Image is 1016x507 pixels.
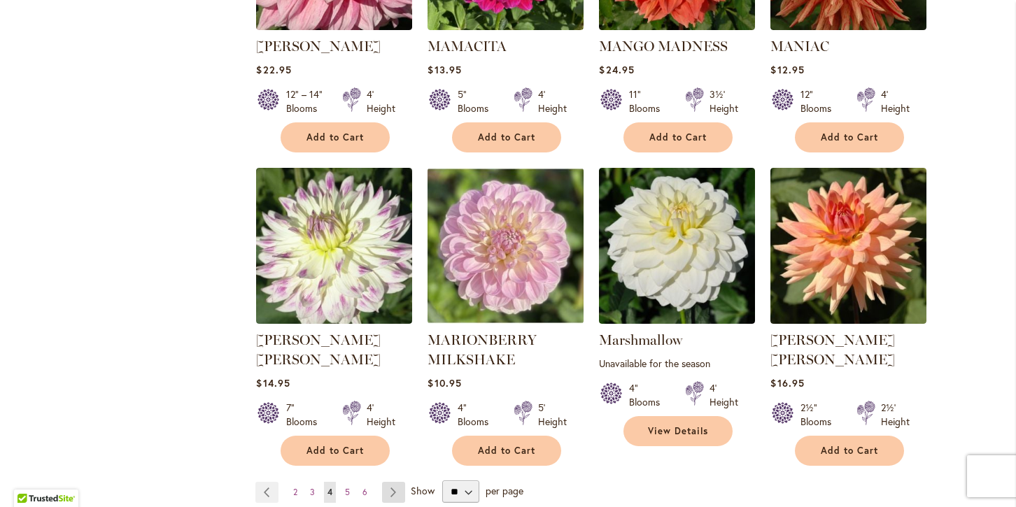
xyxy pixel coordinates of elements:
img: MARGARET ELLEN [256,168,412,324]
a: View Details [623,416,733,446]
span: Show [411,484,435,497]
span: $14.95 [256,376,290,390]
div: 4' Height [881,87,910,115]
span: Add to Cart [649,131,707,143]
span: $13.95 [428,63,461,76]
a: Mamacita [428,20,584,33]
div: 3½' Height [710,87,738,115]
span: 5 [345,487,350,497]
span: 3 [310,487,315,497]
button: Add to Cart [452,122,561,152]
span: Add to Cart [306,445,364,457]
span: Add to Cart [478,131,535,143]
img: MARIONBERRY MILKSHAKE [428,168,584,324]
div: 4" Blooms [629,381,668,409]
img: Mary Jo [770,168,926,324]
a: Marshmallow [599,331,682,348]
div: 7" Blooms [286,401,325,429]
a: 3 [306,482,318,503]
span: $12.95 [770,63,804,76]
iframe: Launch Accessibility Center [10,457,50,497]
a: MAMACITA [428,38,507,55]
span: 2 [293,487,297,497]
button: Add to Cart [281,122,390,152]
button: Add to Cart [623,122,733,152]
span: $24.95 [599,63,634,76]
button: Add to Cart [795,436,904,466]
a: [PERSON_NAME] [256,38,381,55]
a: MAKI [256,20,412,33]
div: 12" – 14" Blooms [286,87,325,115]
div: 4' Height [538,87,567,115]
span: Add to Cart [478,445,535,457]
div: 5' Height [538,401,567,429]
span: $16.95 [770,376,804,390]
span: per page [486,484,523,497]
a: [PERSON_NAME] [PERSON_NAME] [770,331,895,368]
div: 4' Height [367,401,395,429]
a: Mary Jo [770,313,926,327]
div: 2½" Blooms [800,401,840,429]
a: MANGO MADNESS [599,38,728,55]
button: Add to Cart [281,436,390,466]
div: 4" Blooms [458,401,497,429]
a: 5 [341,482,353,503]
img: Marshmallow [599,168,755,324]
a: Marshmallow [599,313,755,327]
a: MARIONBERRY MILKSHAKE [428,313,584,327]
p: Unavailable for the season [599,357,755,370]
div: 4' Height [710,381,738,409]
a: Maniac [770,20,926,33]
a: MARGARET ELLEN [256,313,412,327]
span: Add to Cart [821,131,878,143]
a: 2 [290,482,301,503]
a: [PERSON_NAME] [PERSON_NAME] [256,331,381,368]
div: 4' Height [367,87,395,115]
span: $22.95 [256,63,291,76]
span: Add to Cart [821,445,878,457]
span: 6 [362,487,367,497]
span: $10.95 [428,376,461,390]
span: 4 [327,487,332,497]
div: 11" Blooms [629,87,668,115]
div: 5" Blooms [458,87,497,115]
span: View Details [648,425,708,437]
button: Add to Cart [795,122,904,152]
button: Add to Cart [452,436,561,466]
a: 6 [359,482,371,503]
span: Add to Cart [306,131,364,143]
a: Mango Madness [599,20,755,33]
div: 2½' Height [881,401,910,429]
a: MANIAC [770,38,829,55]
div: 12" Blooms [800,87,840,115]
a: MARIONBERRY MILKSHAKE [428,331,537,368]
